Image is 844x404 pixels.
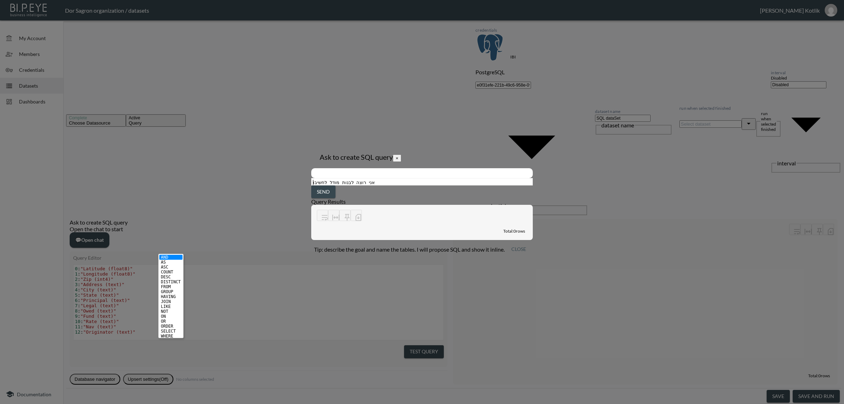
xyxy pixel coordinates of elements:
[317,188,330,196] span: Send
[339,210,351,223] div: Sticky left columns: 0
[159,294,182,299] li: HAVING
[159,299,182,304] li: JOIN
[313,180,375,185] span: אני רוצה לבנות מודל לחשיבו
[159,309,182,314] li: NOT
[159,304,182,309] li: LIKE
[159,270,182,274] li: COUNT
[159,279,182,284] li: DISTINCT
[311,198,533,205] div: Query Results
[159,260,182,265] li: AS
[507,243,530,256] button: Close
[314,246,505,253] div: Tip: describe the goal and name the tables. I will propose SQL and show it inline.
[328,210,339,223] div: Toggle table layout between fixed and auto (default: auto)
[159,334,182,339] li: WHERE
[159,265,182,270] li: ASC
[311,146,533,168] h2: Ask to create SQL query
[393,154,401,162] button: Close
[159,289,182,294] li: GROUP
[159,324,182,329] li: ORDER
[159,314,182,319] li: ON
[159,284,182,289] li: FROM
[503,228,525,234] span: Total: 0 rows
[311,185,335,198] button: Send
[159,255,182,260] li: AND
[159,274,182,279] li: DESC
[317,210,328,223] div: Wrap text
[159,329,182,334] li: SELECT
[159,319,182,324] li: OR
